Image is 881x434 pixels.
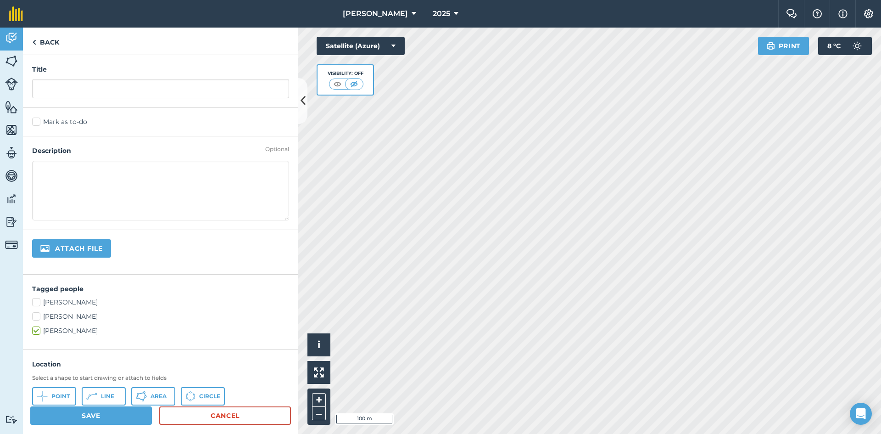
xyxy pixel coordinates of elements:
button: 8 °C [818,37,872,55]
img: svg+xml;base64,PHN2ZyB4bWxucz0iaHR0cDovL3d3dy53My5vcmcvMjAwMC9zdmciIHdpZHRoPSI5IiBoZWlnaHQ9IjI0Ii... [32,37,36,48]
img: svg+xml;base64,PD94bWwgdmVyc2lvbj0iMS4wIiBlbmNvZGluZz0idXRmLTgiPz4KPCEtLSBHZW5lcmF0b3I6IEFkb2JlIE... [5,146,18,160]
span: Line [101,393,114,400]
img: A question mark icon [812,9,823,18]
img: svg+xml;base64,PHN2ZyB4bWxucz0iaHR0cDovL3d3dy53My5vcmcvMjAwMC9zdmciIHdpZHRoPSI1MCIgaGVpZ2h0PSI0MC... [348,79,360,89]
img: svg+xml;base64,PD94bWwgdmVyc2lvbj0iMS4wIiBlbmNvZGluZz0idXRmLTgiPz4KPCEtLSBHZW5lcmF0b3I6IEFkb2JlIE... [5,78,18,90]
button: Point [32,387,76,406]
img: svg+xml;base64,PD94bWwgdmVyc2lvbj0iMS4wIiBlbmNvZGluZz0idXRmLTgiPz4KPCEtLSBHZW5lcmF0b3I6IEFkb2JlIE... [5,238,18,251]
h4: Location [32,359,289,369]
span: Circle [199,393,220,400]
button: Print [758,37,809,55]
span: 2025 [433,8,450,19]
img: fieldmargin Logo [9,6,23,21]
img: svg+xml;base64,PHN2ZyB4bWxucz0iaHR0cDovL3d3dy53My5vcmcvMjAwMC9zdmciIHdpZHRoPSI1NiIgaGVpZ2h0PSI2MC... [5,123,18,137]
img: svg+xml;base64,PD94bWwgdmVyc2lvbj0iMS4wIiBlbmNvZGluZz0idXRmLTgiPz4KPCEtLSBHZW5lcmF0b3I6IEFkb2JlIE... [5,31,18,45]
h4: Description [32,146,289,156]
button: – [312,407,326,420]
img: svg+xml;base64,PD94bWwgdmVyc2lvbj0iMS4wIiBlbmNvZGluZz0idXRmLTgiPz4KPCEtLSBHZW5lcmF0b3I6IEFkb2JlIE... [848,37,866,55]
button: Satellite (Azure) [317,37,405,55]
img: svg+xml;base64,PHN2ZyB4bWxucz0iaHR0cDovL3d3dy53My5vcmcvMjAwMC9zdmciIHdpZHRoPSIxNyIgaGVpZ2h0PSIxNy... [838,8,848,19]
button: Line [82,387,126,406]
span: i [318,339,320,350]
img: svg+xml;base64,PD94bWwgdmVyc2lvbj0iMS4wIiBlbmNvZGluZz0idXRmLTgiPz4KPCEtLSBHZW5lcmF0b3I6IEFkb2JlIE... [5,215,18,229]
h3: Select a shape to start drawing or attach to fields [32,374,289,382]
button: Area [131,387,175,406]
span: [PERSON_NAME] [343,8,408,19]
h4: Title [32,64,289,74]
button: Circle [181,387,225,406]
label: [PERSON_NAME] [32,298,289,307]
div: Open Intercom Messenger [850,403,872,425]
img: A cog icon [863,9,874,18]
img: svg+xml;base64,PHN2ZyB4bWxucz0iaHR0cDovL3d3dy53My5vcmcvMjAwMC9zdmciIHdpZHRoPSI1NiIgaGVpZ2h0PSI2MC... [5,54,18,68]
img: Two speech bubbles overlapping with the left bubble in the forefront [786,9,797,18]
img: svg+xml;base64,PD94bWwgdmVyc2lvbj0iMS4wIiBlbmNvZGluZz0idXRmLTgiPz4KPCEtLSBHZW5lcmF0b3I6IEFkb2JlIE... [5,415,18,424]
img: svg+xml;base64,PHN2ZyB4bWxucz0iaHR0cDovL3d3dy53My5vcmcvMjAwMC9zdmciIHdpZHRoPSI1NiIgaGVpZ2h0PSI2MC... [5,100,18,114]
button: + [312,393,326,407]
a: Cancel [159,406,291,425]
h4: Tagged people [32,284,289,294]
img: svg+xml;base64,PD94bWwgdmVyc2lvbj0iMS4wIiBlbmNvZGluZz0idXRmLTgiPz4KPCEtLSBHZW5lcmF0b3I6IEFkb2JlIE... [5,169,18,183]
img: svg+xml;base64,PHN2ZyB4bWxucz0iaHR0cDovL3d3dy53My5vcmcvMjAwMC9zdmciIHdpZHRoPSI1MCIgaGVpZ2h0PSI0MC... [332,79,343,89]
button: Save [30,406,152,425]
img: Four arrows, one pointing top left, one top right, one bottom right and the last bottom left [314,367,324,378]
img: svg+xml;base64,PD94bWwgdmVyc2lvbj0iMS4wIiBlbmNvZGluZz0idXRmLTgiPz4KPCEtLSBHZW5lcmF0b3I6IEFkb2JlIE... [5,192,18,206]
span: Point [51,393,70,400]
div: Optional [265,146,289,153]
a: Back [23,28,68,55]
label: Mark as to-do [32,117,289,127]
label: [PERSON_NAME] [32,312,289,321]
label: [PERSON_NAME] [32,326,289,336]
div: Visibility: Off [328,70,363,77]
button: i [307,333,330,356]
span: 8 ° C [827,37,841,55]
img: svg+xml;base64,PHN2ZyB4bWxucz0iaHR0cDovL3d3dy53My5vcmcvMjAwMC9zdmciIHdpZHRoPSIxOSIgaGVpZ2h0PSIyNC... [766,40,775,51]
span: Area [151,393,167,400]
